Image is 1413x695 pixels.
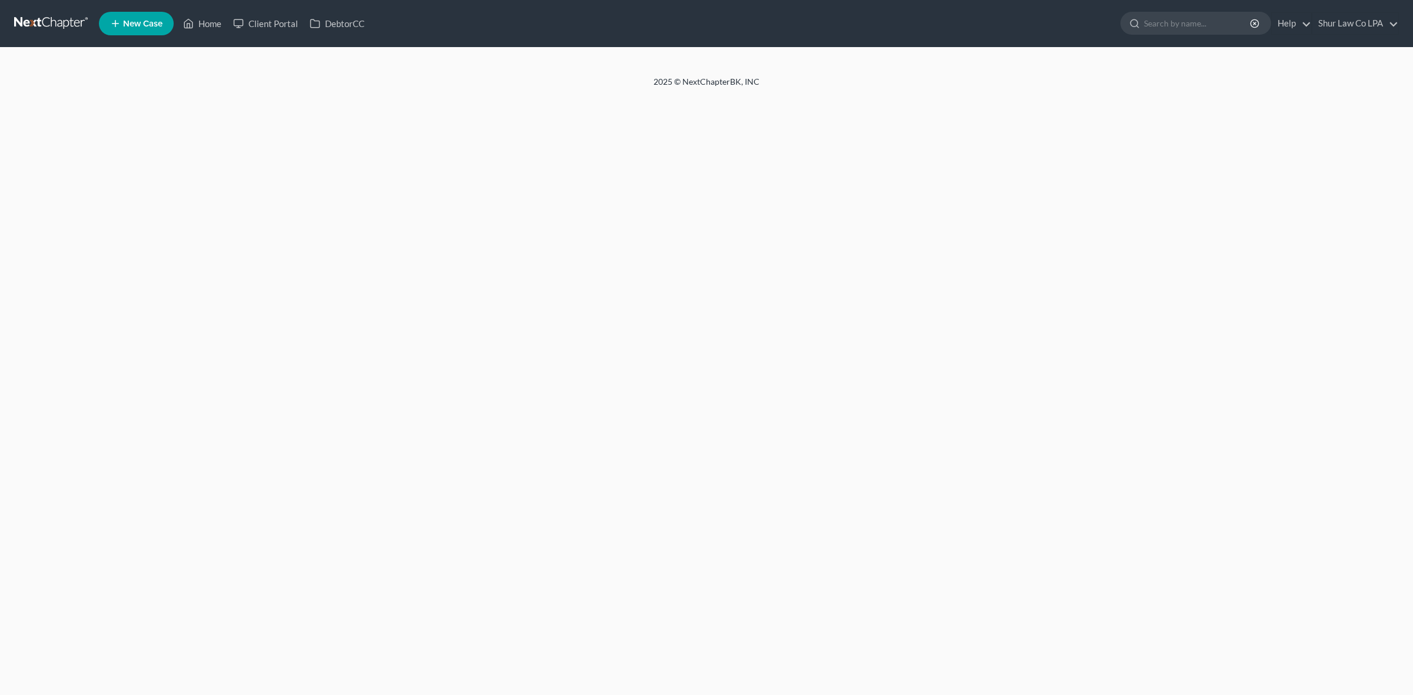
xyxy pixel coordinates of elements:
a: DebtorCC [304,13,370,34]
a: Shur Law Co LPA [1312,13,1398,34]
a: Client Portal [227,13,304,34]
a: Home [177,13,227,34]
input: Search by name... [1144,12,1252,34]
a: Help [1272,13,1311,34]
div: 2025 © NextChapterBK, INC [371,76,1042,97]
span: New Case [123,19,162,28]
